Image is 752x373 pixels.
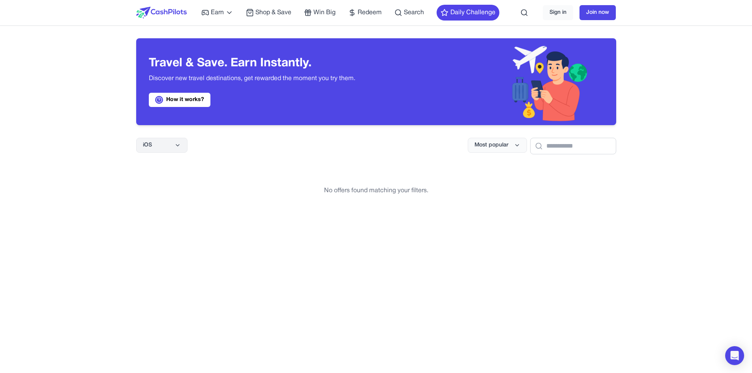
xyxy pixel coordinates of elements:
[255,8,291,17] span: Shop & Save
[474,141,508,149] span: Most popular
[143,141,152,149] span: iOS
[149,56,364,71] h3: Travel & Save. Earn Instantly.
[136,7,187,19] img: CashPilots Logo
[376,38,616,125] img: Header decoration
[404,8,424,17] span: Search
[358,8,382,17] span: Redeem
[437,5,499,21] button: Daily Challenge
[304,8,336,17] a: Win Big
[136,186,616,195] p: No offers found matching your filters.
[348,8,382,17] a: Redeem
[394,8,424,17] a: Search
[246,8,291,17] a: Shop & Save
[211,8,224,17] span: Earn
[136,138,188,153] button: iOS
[468,138,527,153] button: Most popular
[201,8,233,17] a: Earn
[543,5,573,20] a: Sign in
[725,346,744,365] div: Open Intercom Messenger
[313,8,336,17] span: Win Big
[579,5,616,20] a: Join now
[149,74,364,83] p: Discover new travel destinations, get rewarded the moment you try them.
[149,93,210,107] a: How it works?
